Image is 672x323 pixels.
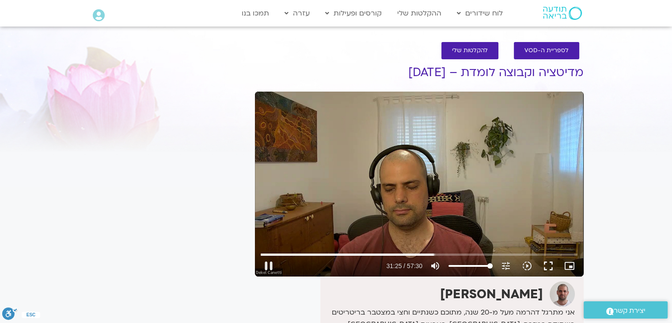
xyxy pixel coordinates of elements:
[237,5,273,22] a: תמכו בנו
[614,305,645,317] span: יצירת קשר
[550,281,575,307] img: דקל קנטי
[543,7,582,20] img: תודעה בריאה
[255,66,584,79] h1: מדיטציה וקבוצה לומדת – [DATE]
[440,286,543,303] strong: [PERSON_NAME]
[452,5,507,22] a: לוח שידורים
[393,5,446,22] a: ההקלטות שלי
[584,301,668,319] a: יצירת קשר
[524,47,569,54] span: לספריית ה-VOD
[441,42,498,59] a: להקלטות שלי
[280,5,314,22] a: עזרה
[321,5,386,22] a: קורסים ופעילות
[452,47,488,54] span: להקלטות שלי
[514,42,579,59] a: לספריית ה-VOD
